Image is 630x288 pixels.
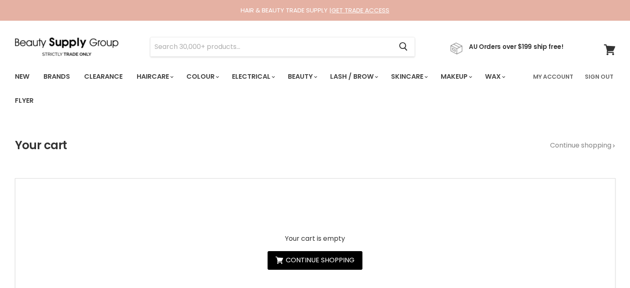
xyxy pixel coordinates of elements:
[9,68,36,85] a: New
[268,251,362,270] a: Continue shopping
[9,65,528,113] ul: Main menu
[130,68,179,85] a: Haircare
[550,142,616,149] a: Continue shopping
[393,37,415,56] button: Search
[268,235,362,242] p: Your cart is empty
[5,65,626,113] nav: Main
[226,68,280,85] a: Electrical
[150,37,415,57] form: Product
[37,68,76,85] a: Brands
[385,68,433,85] a: Skincare
[589,249,622,280] iframe: Gorgias live chat messenger
[282,68,322,85] a: Beauty
[180,68,224,85] a: Colour
[331,6,389,15] a: GET TRADE ACCESS
[5,6,626,15] div: HAIR & BEAUTY TRADE SUPPLY |
[78,68,129,85] a: Clearance
[9,92,40,109] a: Flyer
[15,139,67,152] h1: Your cart
[324,68,383,85] a: Lash / Brow
[479,68,510,85] a: Wax
[150,37,393,56] input: Search
[434,68,477,85] a: Makeup
[580,68,618,85] a: Sign Out
[528,68,578,85] a: My Account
